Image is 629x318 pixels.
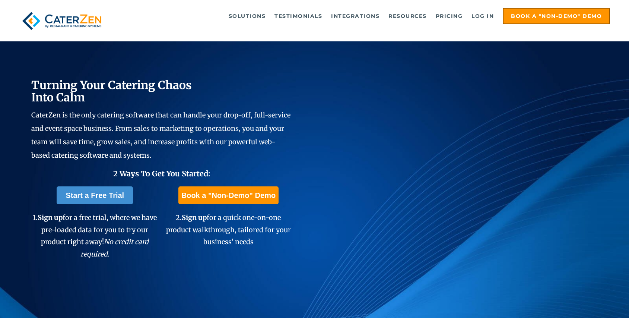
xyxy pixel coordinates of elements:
[19,8,105,34] img: caterzen
[327,9,383,23] a: Integrations
[468,9,498,23] a: Log in
[563,289,621,310] iframe: Help widget launcher
[385,9,431,23] a: Resources
[178,186,279,204] a: Book a "Non-Demo" Demo
[31,111,290,160] span: CaterZen is the only catering software that can handle your drop-off, full-service and event spac...
[80,237,149,258] em: No credit card required.
[225,9,270,23] a: Solutions
[432,9,467,23] a: Pricing
[182,213,207,222] span: Sign up
[57,186,133,204] a: Start a Free Trial
[271,9,326,23] a: Testimonials
[113,169,210,178] span: 2 Ways To Get You Started:
[31,78,192,104] span: Turning Your Catering Chaos Into Calm
[120,8,610,24] div: Navigation Menu
[38,213,63,222] span: Sign up
[33,213,157,258] span: 1. for a free trial, where we have pre-loaded data for you to try our product right away!
[166,213,291,246] span: 2. for a quick one-on-one product walkthrough, tailored for your business' needs
[503,8,610,24] a: Book a "Non-Demo" Demo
